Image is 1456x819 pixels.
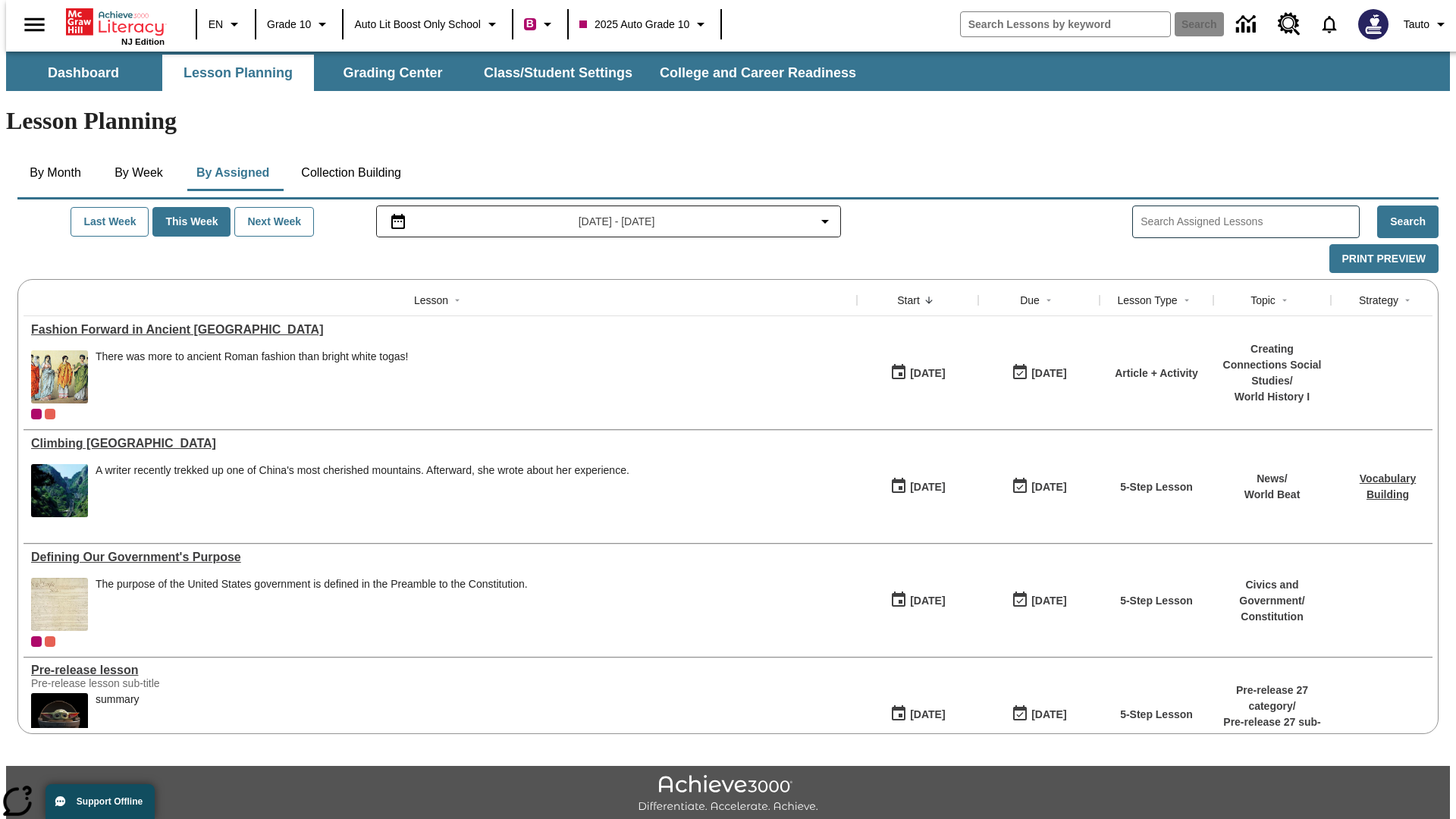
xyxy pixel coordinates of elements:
[526,14,534,33] span: B
[1358,9,1389,39] img: Avatar
[202,11,250,38] button: Language: EN, Select a language
[31,464,88,517] img: 6000 stone steps to climb Mount Tai in Chinese countryside
[383,212,835,231] button: Select the date range menu item
[648,55,868,91] button: College and Career Readiness
[1006,700,1072,729] button: 01/25/26: Last day the lesson can be accessed
[1221,389,1323,405] p: World History I
[1269,4,1310,45] a: Resource Center, Will open in new tab
[267,17,311,33] span: Grade 10
[96,693,140,706] div: summary
[96,350,408,363] div: There was more to ancient Roman fashion than bright white togas!
[1040,291,1058,309] button: Sort
[579,17,689,33] span: 2025 Auto Grade 10
[184,155,281,191] button: By Assigned
[96,350,408,403] span: There was more to ancient Roman fashion than bright white togas!
[31,323,849,337] a: Fashion Forward in Ancient Rome, Lessons
[152,207,231,237] button: This Week
[816,212,834,231] svg: Collapse Date Range Filter
[261,11,337,38] button: Grade: Grade 10, Select a grade
[234,207,314,237] button: Next Week
[1227,4,1269,45] a: Data Center
[1360,472,1416,500] a: Vocabulary Building
[1117,293,1177,308] div: Lesson Type
[1006,586,1072,615] button: 03/31/26: Last day the lesson can be accessed
[31,578,88,631] img: This historic document written in calligraphic script on aged parchment, is the Preamble of the C...
[121,37,165,46] span: NJ Edition
[1250,293,1276,308] div: Topic
[1329,244,1439,274] button: Print Preview
[1398,291,1417,309] button: Sort
[1221,609,1323,625] p: Constitution
[71,207,149,237] button: Last Week
[31,551,849,564] div: Defining Our Government's Purpose
[518,11,563,38] button: Boost Class color is violet red. Change class color
[472,55,645,91] button: Class/Student Settings
[31,693,88,746] img: hero alt text
[348,11,507,38] button: School: Auto Lit Boost only School, Select your school
[1178,291,1196,309] button: Sort
[910,478,945,497] div: [DATE]
[885,700,950,729] button: 01/22/25: First time the lesson was available
[1221,341,1323,389] p: Creating Connections Social Studies /
[77,796,143,807] span: Support Offline
[96,578,528,591] div: The purpose of the United States government is defined in the Preamble to the Constitution.
[101,155,177,191] button: By Week
[1120,707,1193,723] p: 5-Step Lesson
[1115,366,1198,381] p: Article + Activity
[638,775,818,814] img: Achieve3000 Differentiate Accelerate Achieve
[289,155,413,191] button: Collection Building
[1031,705,1066,724] div: [DATE]
[573,11,716,38] button: Class: 2025 Auto Grade 10, Select your class
[31,409,42,419] div: Current Class
[1404,17,1429,33] span: Tauto
[6,107,1450,135] h1: Lesson Planning
[31,636,42,647] div: Current Class
[1006,472,1072,501] button: 06/30/26: Last day the lesson can be accessed
[45,636,55,647] div: OL 2025 Auto Grade 11
[920,291,938,309] button: Sort
[1377,206,1439,238] button: Search
[1221,682,1323,714] p: Pre-release 27 category /
[31,437,849,450] div: Climbing Mount Tai
[885,359,950,388] button: 09/08/25: First time the lesson was available
[354,17,481,33] span: Auto Lit Boost only School
[96,578,528,631] span: The purpose of the United States government is defined in the Preamble to the Constitution.
[910,705,945,724] div: [DATE]
[31,664,849,677] a: Pre-release lesson, Lessons
[1221,577,1323,609] p: Civics and Government /
[1006,359,1072,388] button: 09/08/25: Last day the lesson can be accessed
[31,323,849,337] div: Fashion Forward in Ancient Rome
[31,677,259,689] div: Pre-release lesson sub-title
[1398,11,1456,38] button: Profile/Settings
[1020,293,1040,308] div: Due
[910,591,945,610] div: [DATE]
[1359,293,1398,308] div: Strategy
[162,55,314,91] button: Lesson Planning
[45,784,155,819] button: Support Offline
[1221,714,1323,746] p: Pre-release 27 sub-category
[1244,487,1301,503] p: World Beat
[31,551,849,564] a: Defining Our Government's Purpose, Lessons
[209,17,223,33] span: EN
[17,155,93,191] button: By Month
[1031,591,1066,610] div: [DATE]
[1031,478,1066,497] div: [DATE]
[910,364,945,383] div: [DATE]
[45,409,55,419] div: OL 2025 Auto Grade 11
[96,693,140,746] div: summary
[1120,479,1193,495] p: 5-Step Lesson
[961,12,1170,36] input: search field
[897,293,920,308] div: Start
[1141,211,1359,233] input: Search Assigned Lessons
[96,464,629,517] div: A writer recently trekked up one of China's most cherished mountains. Afterward, she wrote about ...
[317,55,469,91] button: Grading Center
[31,437,849,450] a: Climbing Mount Tai, Lessons
[1120,593,1193,609] p: 5-Step Lesson
[96,464,629,477] div: A writer recently trekked up one of China's most cherished mountains. Afterward, she wrote about ...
